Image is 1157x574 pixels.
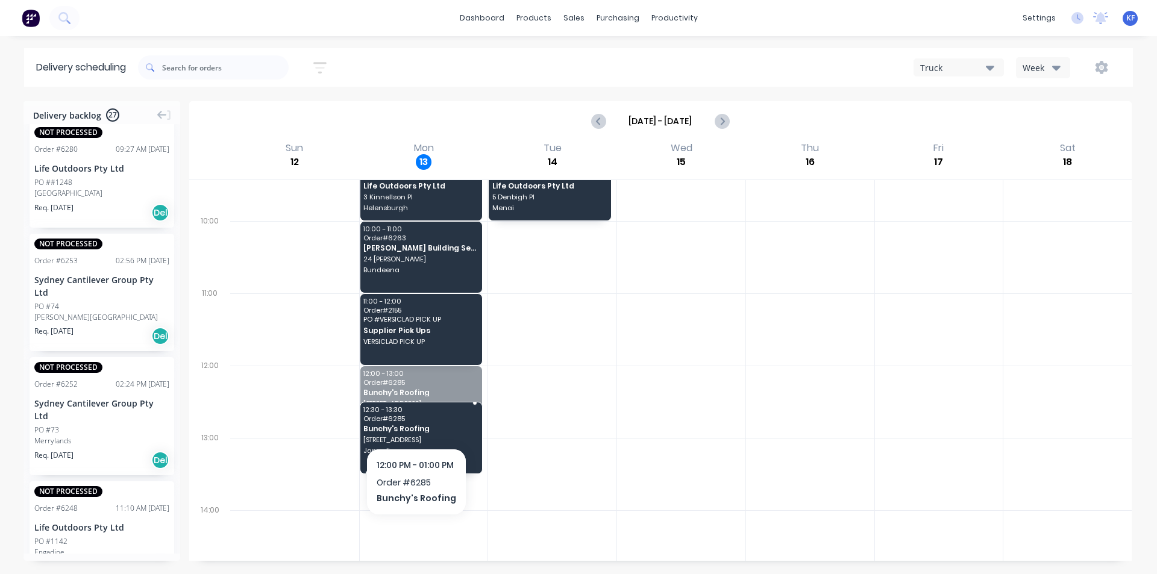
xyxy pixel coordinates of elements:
[920,61,986,74] div: Truck
[151,451,169,469] div: Del
[34,273,169,299] div: Sydney Cantilever Group Pty Ltd
[34,239,102,249] span: NOT PROCESSED
[34,536,67,547] div: PO #1142
[24,48,138,87] div: Delivery scheduling
[1016,57,1070,78] button: Week
[34,503,78,514] div: Order # 6248
[34,450,74,461] span: Req. [DATE]
[151,327,169,345] div: Del
[591,9,645,27] div: purchasing
[22,9,40,27] img: Factory
[1126,13,1135,23] span: KF
[34,486,102,497] span: NOT PROCESSED
[116,503,169,514] div: 11:10 AM [DATE]
[116,144,169,155] div: 09:27 AM [DATE]
[34,362,102,373] span: NOT PROCESSED
[454,9,510,27] a: dashboard
[34,202,74,213] span: Req. [DATE]
[34,177,72,188] div: PO ##1248
[34,425,59,435] div: PO #73
[34,188,169,199] div: [GEOGRAPHIC_DATA]
[151,204,169,222] div: Del
[645,9,704,27] div: productivity
[34,162,169,175] div: Life Outdoors Pty Ltd
[34,521,169,534] div: Life Outdoors Pty Ltd
[106,108,119,122] span: 27
[1017,9,1062,27] div: settings
[557,9,591,27] div: sales
[34,397,169,422] div: Sydney Cantilever Group Pty Ltd
[34,255,78,266] div: Order # 6253
[116,379,169,390] div: 02:24 PM [DATE]
[162,55,289,80] input: Search for orders
[34,144,78,155] div: Order # 6280
[510,9,557,27] div: products
[33,109,101,122] span: Delivery backlog
[34,312,169,323] div: [PERSON_NAME][GEOGRAPHIC_DATA]
[34,127,102,138] span: NOT PROCESSED
[34,301,59,312] div: PO #74
[116,255,169,266] div: 02:56 PM [DATE]
[34,547,169,558] div: Engadine
[1023,61,1058,74] div: Week
[34,379,78,390] div: Order # 6252
[34,326,74,337] span: Req. [DATE]
[34,435,169,446] div: Merrylands
[914,58,1004,76] button: Truck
